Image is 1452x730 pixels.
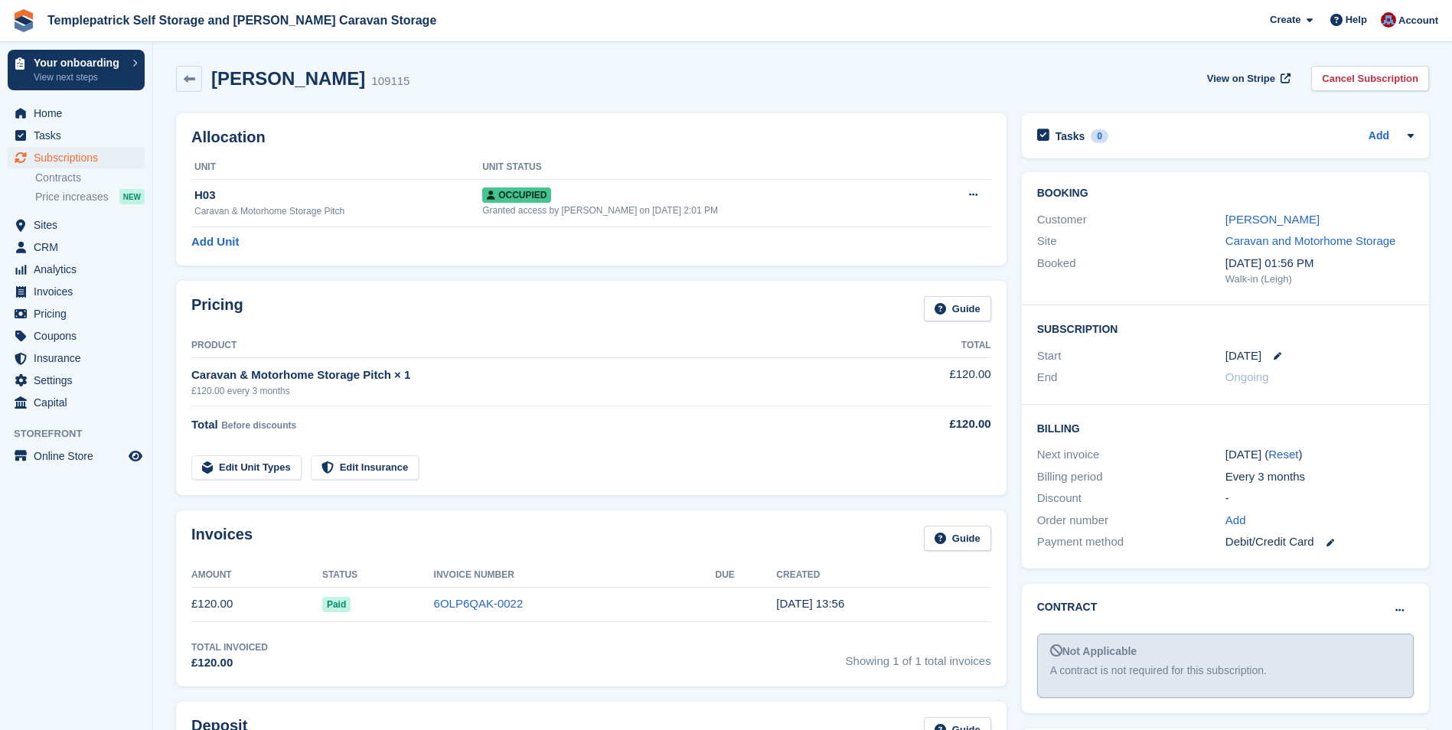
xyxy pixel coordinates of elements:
[14,426,152,442] span: Storefront
[867,357,990,406] td: £120.00
[34,370,126,391] span: Settings
[34,392,126,413] span: Capital
[191,384,867,398] div: £120.00 every 3 months
[126,447,145,465] a: Preview store
[1201,66,1294,91] a: View on Stripe
[194,204,482,218] div: Caravan & Motorhome Storage Pitch
[1225,512,1246,530] a: Add
[194,187,482,204] div: H03
[1225,255,1414,272] div: [DATE] 01:56 PM
[715,563,776,588] th: Due
[191,526,253,551] h2: Invoices
[35,171,145,185] a: Contracts
[1207,71,1275,86] span: View on Stripe
[34,147,126,168] span: Subscriptions
[191,334,867,358] th: Product
[221,420,296,431] span: Before discounts
[867,334,990,358] th: Total
[924,526,991,551] a: Guide
[924,296,991,321] a: Guide
[1037,599,1098,615] h2: Contract
[434,597,524,610] a: 6OLP6QAK-0022
[1270,12,1300,28] span: Create
[1037,255,1225,287] div: Booked
[191,455,302,481] a: Edit Unit Types
[1037,533,1225,551] div: Payment method
[1037,233,1225,250] div: Site
[191,563,322,588] th: Amount
[1037,420,1414,435] h2: Billing
[1225,370,1269,383] span: Ongoing
[35,190,109,204] span: Price increases
[34,347,126,369] span: Insurance
[1037,347,1225,365] div: Start
[8,50,145,90] a: Your onboarding View next steps
[1050,663,1401,679] div: A contract is not required for this subscription.
[776,563,990,588] th: Created
[482,204,930,217] div: Granted access by [PERSON_NAME] on [DATE] 2:01 PM
[1311,66,1429,91] a: Cancel Subscription
[191,129,991,146] h2: Allocation
[371,73,409,90] div: 109115
[1225,347,1261,365] time: 2025-09-19 00:00:00 UTC
[35,188,145,205] a: Price increases NEW
[1037,321,1414,336] h2: Subscription
[191,654,268,672] div: £120.00
[1225,272,1414,287] div: Walk-in (Leigh)
[1346,12,1367,28] span: Help
[8,236,145,258] a: menu
[211,68,365,89] h2: [PERSON_NAME]
[322,563,434,588] th: Status
[1398,13,1438,28] span: Account
[41,8,442,33] a: Templepatrick Self Storage and [PERSON_NAME] Caravan Storage
[191,233,239,251] a: Add Unit
[34,445,126,467] span: Online Store
[191,367,867,384] div: Caravan & Motorhome Storage Pitch × 1
[1037,446,1225,464] div: Next invoice
[8,370,145,391] a: menu
[34,103,126,124] span: Home
[1037,211,1225,229] div: Customer
[34,125,126,146] span: Tasks
[1225,468,1414,486] div: Every 3 months
[1050,644,1401,660] div: Not Applicable
[8,325,145,347] a: menu
[8,147,145,168] a: menu
[8,445,145,467] a: menu
[1037,490,1225,507] div: Discount
[322,597,351,612] span: Paid
[191,296,243,321] h2: Pricing
[1037,187,1414,200] h2: Booking
[867,416,990,433] div: £120.00
[34,281,126,302] span: Invoices
[34,259,126,280] span: Analytics
[34,236,126,258] span: CRM
[8,303,145,324] a: menu
[34,70,125,84] p: View next steps
[8,281,145,302] a: menu
[482,187,551,203] span: Occupied
[1037,369,1225,386] div: End
[311,455,419,481] a: Edit Insurance
[1225,446,1414,464] div: [DATE] ( )
[8,214,145,236] a: menu
[8,347,145,369] a: menu
[34,57,125,68] p: Your onboarding
[1091,129,1108,143] div: 0
[12,9,35,32] img: stora-icon-8386f47178a22dfd0bd8f6a31ec36ba5ce8667c1dd55bd0f319d3a0aa187defe.svg
[1037,512,1225,530] div: Order number
[8,103,145,124] a: menu
[191,640,268,654] div: Total Invoiced
[1225,533,1414,551] div: Debit/Credit Card
[1381,12,1396,28] img: Leigh
[1268,448,1298,461] a: Reset
[8,259,145,280] a: menu
[119,189,145,204] div: NEW
[191,587,322,621] td: £120.00
[776,597,844,610] time: 2025-09-19 12:56:09 UTC
[191,418,218,431] span: Total
[1225,213,1320,226] a: [PERSON_NAME]
[482,155,930,180] th: Unit Status
[34,303,126,324] span: Pricing
[1225,490,1414,507] div: -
